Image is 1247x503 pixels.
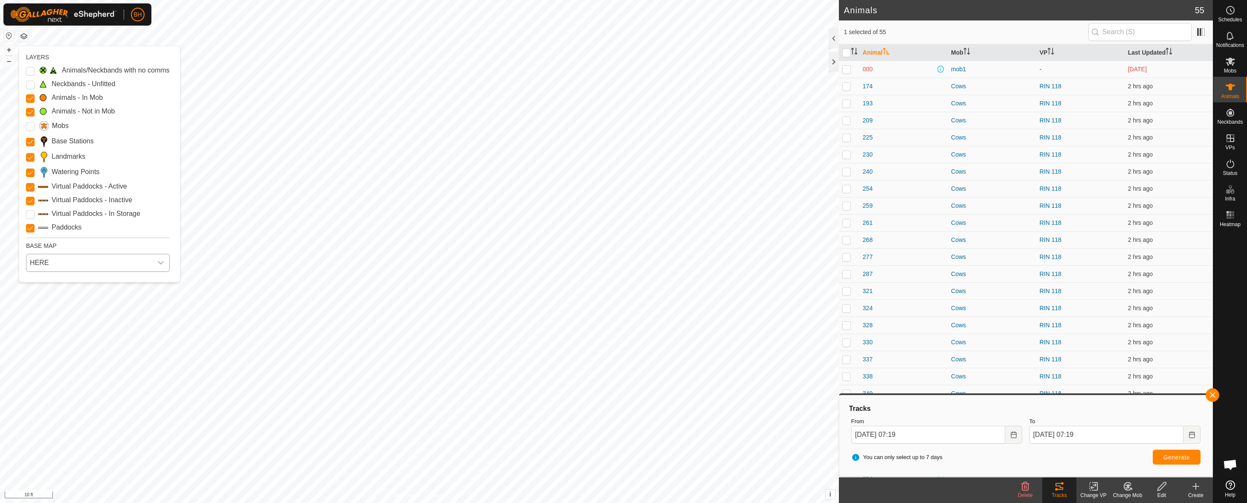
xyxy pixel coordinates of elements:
[863,355,873,364] span: 337
[951,389,1032,398] div: Cows
[863,321,873,330] span: 328
[1217,119,1243,125] span: Neckbands
[52,222,81,233] label: Paddocks
[863,65,873,74] span: 000
[1039,253,1061,260] a: RIN 118
[1039,66,1041,73] app-display-virtual-paddock-transition: -
[1039,305,1061,311] a: RIN 118
[1128,151,1153,158] span: 29 Aug 2025, 4:46 am
[1213,477,1247,501] a: Help
[1039,202,1061,209] a: RIN 118
[428,492,453,500] a: Contact Us
[1128,134,1153,141] span: 29 Aug 2025, 4:46 am
[1039,219,1061,226] a: RIN 118
[1039,151,1061,158] a: RIN 118
[951,167,1032,176] div: Cows
[829,491,831,498] span: i
[1128,117,1153,124] span: 29 Aug 2025, 4:46 am
[1039,288,1061,294] a: RIN 118
[1128,356,1153,363] span: 29 Aug 2025, 4:46 am
[859,44,948,61] th: Animal
[26,53,170,62] div: LAYERS
[1128,305,1153,311] span: 29 Aug 2025, 4:46 am
[951,287,1032,296] div: Cows
[1224,68,1236,73] span: Mobs
[386,492,418,500] a: Privacy Policy
[951,150,1032,159] div: Cows
[1221,94,1239,99] span: Animals
[52,181,127,192] label: Virtual Paddocks - Active
[1111,491,1145,499] div: Change Mob
[863,270,873,279] span: 287
[1128,219,1153,226] span: 29 Aug 2025, 4:46 am
[1042,491,1076,499] div: Tracks
[1039,322,1061,329] a: RIN 118
[863,201,873,210] span: 259
[52,195,132,205] label: Virtual Paddocks - Inactive
[1218,452,1243,477] a: Open chat
[1018,492,1033,498] span: Delete
[133,10,142,19] span: BH
[1225,145,1235,150] span: VPs
[52,167,99,177] label: Watering Points
[863,338,873,347] span: 330
[863,218,873,227] span: 261
[4,31,14,41] button: Reset Map
[1039,83,1061,90] a: RIN 118
[863,253,873,262] span: 277
[52,106,115,116] label: Animals - Not in Mob
[1153,450,1201,465] button: Generate
[1128,83,1153,90] span: 29 Aug 2025, 4:47 am
[863,150,873,159] span: 230
[863,167,873,176] span: 240
[1128,322,1153,329] span: 29 Aug 2025, 4:47 am
[1225,492,1235,497] span: Help
[951,218,1032,227] div: Cows
[52,93,103,103] label: Animals - In Mob
[1128,390,1153,397] span: 29 Aug 2025, 4:46 am
[951,116,1032,125] div: Cows
[851,49,858,56] p-sorticon: Activate to sort
[1076,491,1111,499] div: Change VP
[1163,454,1190,461] span: Generate
[1128,373,1153,380] span: 29 Aug 2025, 4:46 am
[1128,185,1153,192] span: 29 Aug 2025, 4:47 am
[1039,339,1061,346] a: RIN 118
[1039,185,1061,192] a: RIN 118
[1145,491,1179,499] div: Edit
[1220,222,1241,227] span: Heatmap
[62,65,170,76] label: Animals/Neckbands with no comms
[863,389,873,398] span: 349
[863,82,873,91] span: 174
[52,79,115,89] label: Neckbands - Unfitted
[863,99,873,108] span: 193
[826,490,835,499] button: i
[1047,49,1054,56] p-sorticon: Activate to sort
[1005,426,1022,444] button: Choose Date
[951,236,1032,244] div: Cows
[951,321,1032,330] div: Cows
[1128,288,1153,294] span: 29 Aug 2025, 4:46 am
[963,49,970,56] p-sorticon: Activate to sort
[1179,491,1213,499] div: Create
[1029,417,1201,426] label: To
[951,304,1032,313] div: Cows
[863,133,873,142] span: 225
[1128,202,1153,209] span: 29 Aug 2025, 4:47 am
[844,5,1195,15] h2: Animals
[1036,44,1124,61] th: VP
[1039,373,1061,380] a: RIN 118
[1166,49,1172,56] p-sorticon: Activate to sort
[951,355,1032,364] div: Cows
[10,7,117,22] img: Gallagher Logo
[1128,168,1153,175] span: 29 Aug 2025, 4:46 am
[1039,134,1061,141] a: RIN 118
[52,209,140,219] label: Virtual Paddocks - In Storage
[948,44,1036,61] th: Mob
[1039,117,1061,124] a: RIN 118
[1039,356,1061,363] a: RIN 118
[1128,236,1153,243] span: 29 Aug 2025, 4:46 am
[844,28,1088,37] span: 1 selected of 55
[863,236,873,244] span: 268
[4,45,14,55] button: +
